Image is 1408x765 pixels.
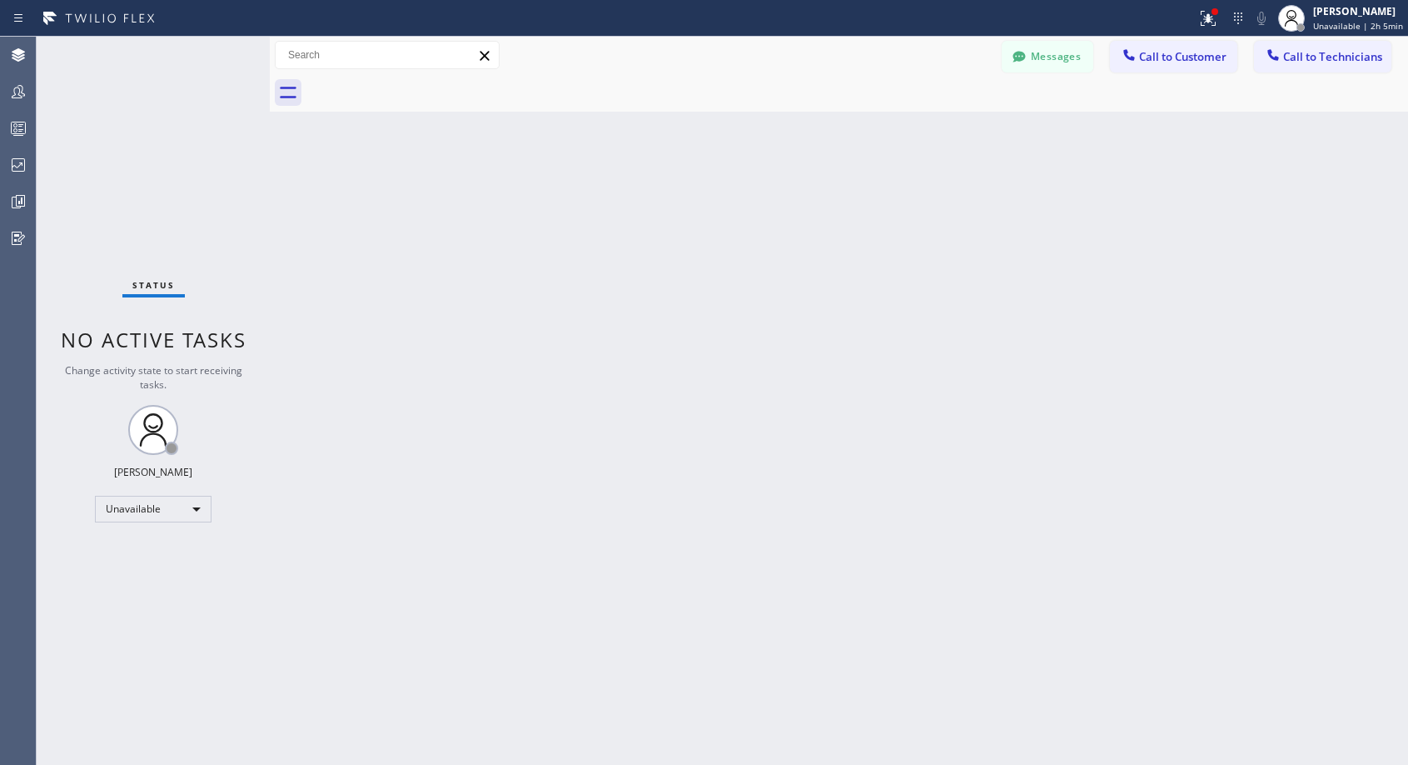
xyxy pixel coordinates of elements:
[1283,49,1382,64] span: Call to Technicians
[1254,41,1391,72] button: Call to Technicians
[61,326,246,353] span: No active tasks
[1250,7,1273,30] button: Mute
[114,465,192,479] div: [PERSON_NAME]
[1110,41,1237,72] button: Call to Customer
[1313,20,1403,32] span: Unavailable | 2h 5min
[1002,41,1093,72] button: Messages
[1139,49,1226,64] span: Call to Customer
[132,279,175,291] span: Status
[65,363,242,392] span: Change activity state to start receiving tasks.
[1313,4,1403,18] div: [PERSON_NAME]
[276,42,499,68] input: Search
[95,496,211,522] div: Unavailable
